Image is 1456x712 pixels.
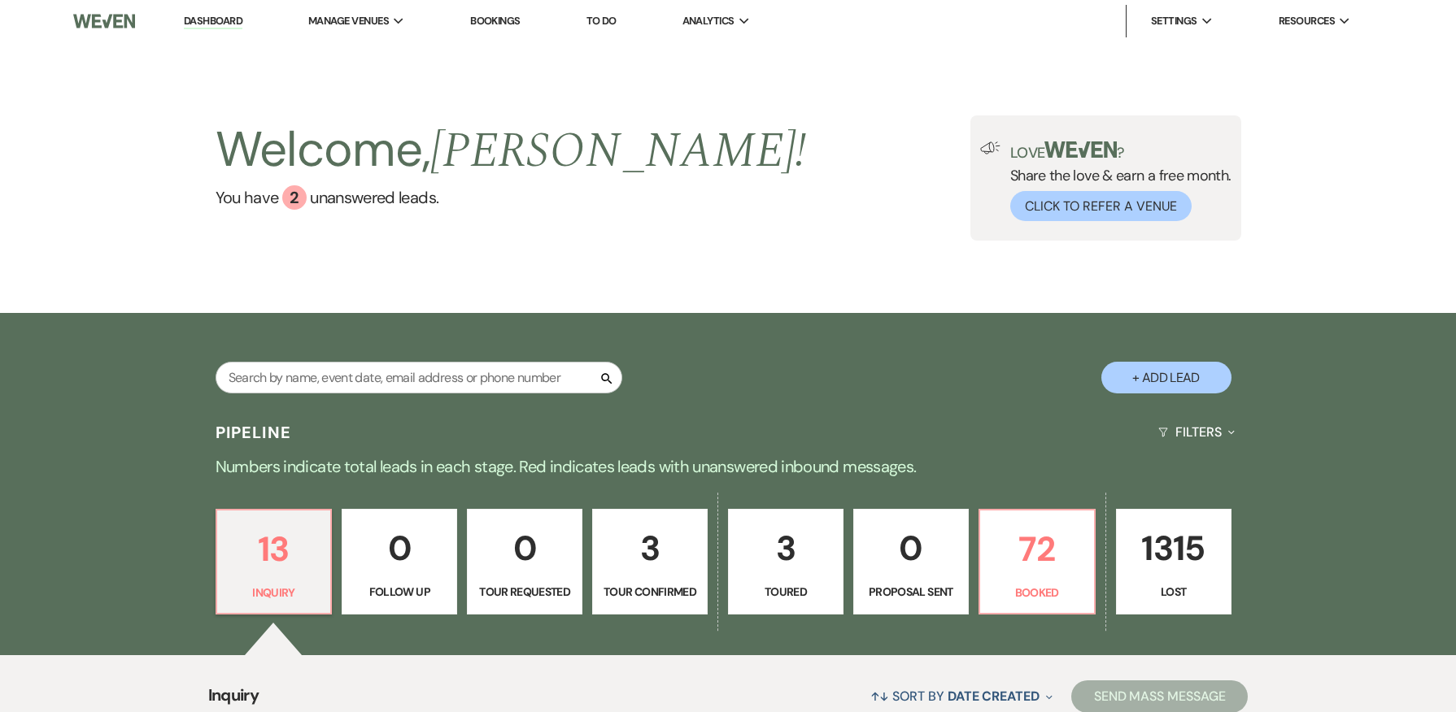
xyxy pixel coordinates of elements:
[430,114,806,189] span: [PERSON_NAME] !
[308,13,389,29] span: Manage Venues
[990,584,1084,601] p: Booked
[990,522,1084,576] p: 72
[853,509,969,614] a: 0Proposal Sent
[948,688,1040,705] span: Date Created
[73,4,135,38] img: Weven Logo
[216,185,807,210] a: You have 2 unanswered leads.
[739,583,833,601] p: Toured
[870,688,890,705] span: ↑↓
[1010,141,1231,160] p: Love ?
[216,115,807,185] h2: Welcome,
[728,509,844,614] a: 3Toured
[216,509,333,614] a: 13Inquiry
[864,521,958,575] p: 0
[1101,362,1231,393] button: + Add Lead
[467,509,582,614] a: 0Tour Requested
[477,521,572,575] p: 0
[342,509,457,614] a: 0Follow Up
[1010,191,1192,221] button: Click to Refer a Venue
[1000,141,1231,221] div: Share the love & earn a free month.
[586,14,617,28] a: To Do
[1116,509,1231,614] a: 1315Lost
[142,454,1314,480] p: Numbers indicate total leads in each stage. Red indicates leads with unanswered inbound messages.
[603,521,697,575] p: 3
[352,521,447,575] p: 0
[1127,583,1221,601] p: Lost
[979,509,1096,614] a: 72Booked
[739,521,833,575] p: 3
[1279,13,1335,29] span: Resources
[1151,13,1197,29] span: Settings
[1127,521,1221,575] p: 1315
[603,583,697,601] p: Tour Confirmed
[592,509,708,614] a: 3Tour Confirmed
[227,584,321,601] p: Inquiry
[227,522,321,576] p: 13
[864,583,958,601] p: Proposal Sent
[216,362,622,393] input: Search by name, event date, email address or phone number
[1152,410,1240,454] button: Filters
[1044,141,1117,158] img: weven-logo-green.svg
[682,13,735,29] span: Analytics
[282,185,307,210] div: 2
[470,14,521,28] a: Bookings
[980,141,1000,154] img: loud-speaker-illustration.svg
[477,583,572,601] p: Tour Requested
[184,14,242,29] a: Dashboard
[352,583,447,601] p: Follow Up
[216,421,292,444] h3: Pipeline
